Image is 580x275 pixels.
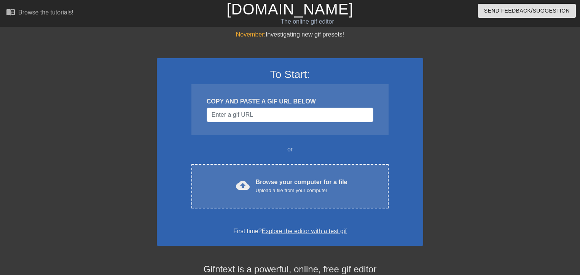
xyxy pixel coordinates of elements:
[197,17,417,26] div: The online gif editor
[207,97,373,106] div: COPY AND PASTE A GIF URL BELOW
[236,31,266,38] span: November:
[177,145,403,154] div: or
[262,228,347,234] a: Explore the editor with a test gif
[256,187,347,194] div: Upload a file from your computer
[207,108,373,122] input: Username
[478,4,576,18] button: Send Feedback/Suggestion
[157,30,423,39] div: Investigating new gif presets!
[226,1,353,17] a: [DOMAIN_NAME]
[6,7,15,16] span: menu_book
[167,68,413,81] h3: To Start:
[167,227,413,236] div: First time?
[157,264,423,275] h4: Gifntext is a powerful, online, free gif editor
[256,178,347,194] div: Browse your computer for a file
[18,9,73,16] div: Browse the tutorials!
[236,178,250,192] span: cloud_upload
[484,6,570,16] span: Send Feedback/Suggestion
[6,7,73,19] a: Browse the tutorials!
